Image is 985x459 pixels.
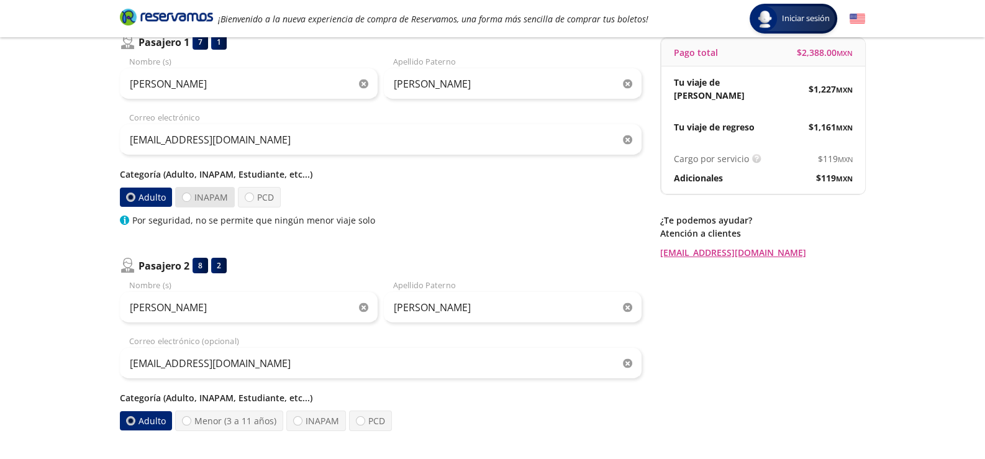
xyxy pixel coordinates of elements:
[836,174,853,183] small: MXN
[138,258,189,273] p: Pasajero 2
[384,68,642,99] input: Apellido Paterno
[120,124,642,155] input: Correo electrónico
[777,12,835,25] span: Iniciar sesión
[132,214,375,227] p: Por seguridad, no se permite que ningún menor viaje solo
[120,7,213,30] a: Brand Logo
[349,411,392,431] label: PCD
[809,83,853,96] span: $ 1,227
[120,411,172,430] label: Adulto
[836,123,853,132] small: MXN
[286,411,346,431] label: INAPAM
[674,120,755,134] p: Tu viaje de regreso
[211,258,227,273] div: 2
[175,187,235,207] label: INAPAM
[818,152,853,165] span: $ 119
[384,292,642,323] input: Apellido Paterno
[175,411,283,431] label: Menor (3 a 11 años)
[674,46,718,59] p: Pago total
[674,171,723,184] p: Adicionales
[660,214,865,227] p: ¿Te podemos ayudar?
[836,85,853,94] small: MXN
[120,168,642,181] p: Categoría (Adulto, INAPAM, Estudiante, etc...)
[816,171,853,184] span: $ 119
[850,11,865,27] button: English
[120,348,642,379] input: Correo electrónico (opcional)
[838,155,853,164] small: MXN
[674,152,749,165] p: Cargo por servicio
[193,34,208,50] div: 7
[660,246,865,259] a: [EMAIL_ADDRESS][DOMAIN_NAME]
[193,258,208,273] div: 8
[120,391,642,404] p: Categoría (Adulto, INAPAM, Estudiante, etc...)
[120,292,378,323] input: Nombre (s)
[674,76,763,102] p: Tu viaje de [PERSON_NAME]
[809,120,853,134] span: $ 1,161
[138,35,189,50] p: Pasajero 1
[238,187,281,207] label: PCD
[120,68,378,99] input: Nombre (s)
[913,387,973,447] iframe: Messagebird Livechat Widget
[120,188,172,207] label: Adulto
[218,13,648,25] em: ¡Bienvenido a la nueva experiencia de compra de Reservamos, una forma más sencilla de comprar tus...
[837,48,853,58] small: MXN
[797,46,853,59] span: $ 2,388.00
[211,34,227,50] div: 1
[120,7,213,26] i: Brand Logo
[660,227,865,240] p: Atención a clientes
